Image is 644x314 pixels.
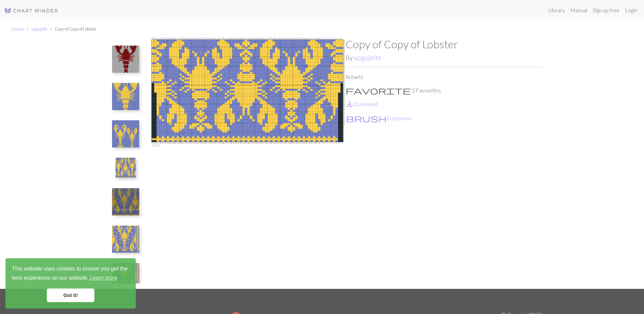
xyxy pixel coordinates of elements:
[89,273,118,283] a: learn more about cookies
[622,3,640,17] a: Login
[346,38,542,51] h1: Copy of Copy of Lobster
[590,3,622,17] a: Sign up free
[346,54,542,62] h2: By
[346,114,387,122] i: Customise
[149,38,346,289] img: Actual Lobster Sleeve
[47,289,94,302] a: dismiss cookie message
[112,120,139,147] img: Size Variations of Lobsters
[346,100,354,108] i: Download
[568,3,590,17] a: Manual
[4,6,58,15] img: Logo
[346,114,387,123] span: brush
[11,26,24,32] a: Library
[346,114,412,123] button: CustomiseCustomise
[346,86,411,94] i: Favourite
[112,188,139,215] img: Actual Body Chart
[115,158,136,178] img: Actual Lobster Sleeve
[354,54,381,62] a: yogujette
[346,86,411,95] span: favorite
[112,83,139,110] img: Lobster Gauge
[5,258,136,309] div: cookieconsent
[12,265,129,283] span: This website uses cookies to ensure you get the best experience on our website.
[48,26,97,32] li: Copy of Copy of Lobster
[112,46,139,73] img: Lobster
[546,3,568,17] a: Library
[346,99,354,109] span: save_alt
[346,73,542,81] p: 8 charts
[346,86,542,94] p: 5 Favourites
[346,101,378,107] a: DownloadDownload
[31,26,48,32] a: yogujette
[112,226,139,253] img: Copy of Actual Body Chart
